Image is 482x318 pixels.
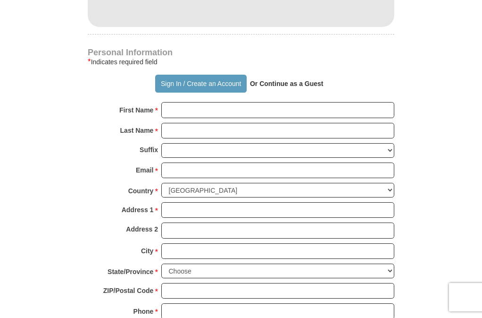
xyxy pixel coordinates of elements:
[108,265,153,278] strong: State/Province
[155,75,246,93] button: Sign In / Create an Account
[88,49,394,56] h4: Personal Information
[119,103,153,117] strong: First Name
[128,184,154,198] strong: Country
[133,305,154,318] strong: Phone
[120,124,154,137] strong: Last Name
[136,163,153,177] strong: Email
[103,284,154,297] strong: ZIP/Postal Code
[122,203,154,216] strong: Address 1
[140,143,158,156] strong: Suffix
[141,244,153,258] strong: City
[250,80,324,87] strong: Or Continue as a Guest
[126,223,158,236] strong: Address 2
[88,56,394,68] div: Indicates required field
